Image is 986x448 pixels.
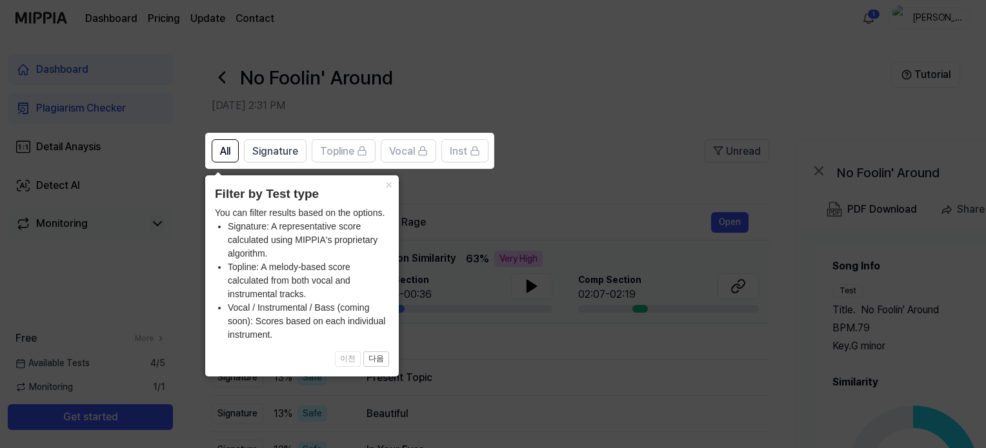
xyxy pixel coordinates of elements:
li: Topline: A melody-based score calculated from both vocal and instrumental tracks. [228,260,389,301]
span: Vocal [389,144,415,159]
header: Filter by Test type [215,185,389,204]
button: Signature [244,139,307,162]
button: Close [378,175,399,193]
span: Topline [320,144,354,159]
div: You can filter results based on the options. [215,206,389,342]
li: Signature: A representative score calculated using MIPPIA's proprietary algorithm. [228,220,389,260]
span: Signature [252,144,298,159]
button: Vocal [381,139,436,162]
button: 다음 [363,351,389,367]
button: Topline [312,139,376,162]
button: Inst [441,139,488,162]
li: Vocal / Instrumental / Bass (coming soon): Scores based on each individual instrument. [228,301,389,342]
button: All [212,139,239,162]
span: All [220,144,230,159]
span: Inst [450,144,467,159]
